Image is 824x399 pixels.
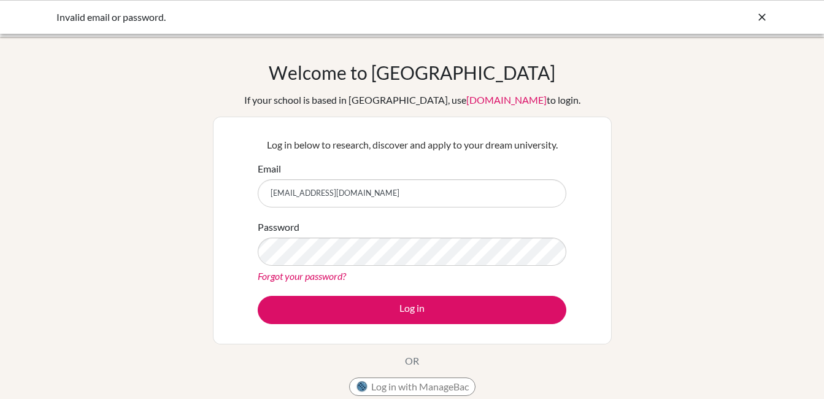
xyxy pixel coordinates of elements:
[258,138,566,152] p: Log in below to research, discover and apply to your dream university.
[258,220,299,234] label: Password
[258,296,566,324] button: Log in
[244,93,580,107] div: If your school is based in [GEOGRAPHIC_DATA], use to login.
[258,270,346,282] a: Forgot your password?
[466,94,547,106] a: [DOMAIN_NAME]
[349,378,476,396] button: Log in with ManageBac
[405,354,419,368] p: OR
[269,61,555,83] h1: Welcome to [GEOGRAPHIC_DATA]
[258,161,281,176] label: Email
[56,10,584,25] div: Invalid email or password.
